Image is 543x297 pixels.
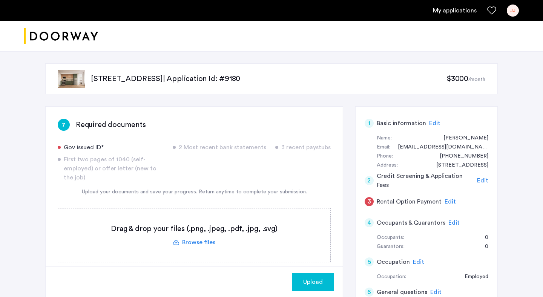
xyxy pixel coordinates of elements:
[377,134,392,143] div: Name:
[445,199,456,205] span: Edit
[377,257,410,266] h5: Occupation
[468,77,485,82] sub: /month
[390,143,488,152] div: jessicajabr@gmail.com
[58,70,85,88] img: apartment
[365,218,374,227] div: 4
[58,188,331,196] div: Upload your documents and save your progress. Return anytime to complete your submission.
[377,273,406,282] div: Occupation:
[377,197,442,206] h5: Rental Option Payment
[448,220,460,226] span: Edit
[24,22,98,51] img: logo
[76,119,146,130] h3: Required documents
[173,143,266,152] div: 2 Most recent bank statements
[436,134,488,143] div: Jessica Jabre
[58,119,70,131] div: 7
[365,119,374,128] div: 1
[377,152,393,161] div: Phone:
[429,120,440,126] span: Edit
[477,178,488,184] span: Edit
[365,288,374,297] div: 6
[377,288,427,297] h5: General questions
[365,176,374,185] div: 2
[429,161,488,170] div: 889 Bushwick Avenue, #602
[377,161,398,170] div: Address:
[58,155,164,182] div: First two pages of 1040 (self-employed) or offer letter (new to the job)
[91,73,446,84] p: [STREET_ADDRESS] | Application Id: #9180
[507,5,519,17] div: JJ
[432,152,488,161] div: +19294849363
[377,218,445,227] h5: Occupants & Guarantors
[413,259,424,265] span: Edit
[433,6,477,15] a: My application
[365,197,374,206] div: 3
[377,242,405,251] div: Guarantors:
[446,75,468,83] span: $3000
[430,289,442,295] span: Edit
[457,273,488,282] div: Employed
[487,6,496,15] a: Favorites
[58,143,164,152] div: Gov issued ID*
[477,233,488,242] div: 0
[303,277,323,286] span: Upload
[477,242,488,251] div: 0
[377,233,404,242] div: Occupants:
[377,119,426,128] h5: Basic information
[24,22,98,51] a: Cazamio logo
[377,143,390,152] div: Email:
[292,273,334,291] button: button
[365,257,374,266] div: 5
[275,143,331,152] div: 3 recent paystubs
[377,171,474,190] h5: Credit Screening & Application Fees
